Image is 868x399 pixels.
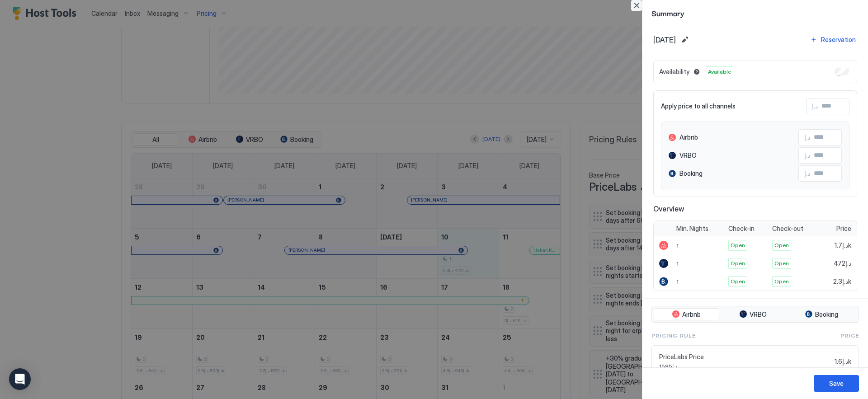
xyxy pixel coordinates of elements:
span: د.إ1585 [659,363,831,370]
span: Min. Nights [676,225,708,233]
span: Overview [653,204,857,213]
span: د.إ1.7k [835,241,851,249]
span: د.إ [804,151,810,160]
button: Save [814,375,859,392]
div: Reservation [821,35,856,44]
span: د.إ1.6k [835,357,851,366]
button: VRBO [721,308,785,321]
span: Booking [815,310,838,319]
button: Airbnb [654,308,719,321]
div: tab-group [651,306,859,323]
span: Check-out [772,225,803,233]
button: Booking [787,308,857,321]
span: PriceLabs Price [659,353,831,361]
span: د.إ472 [834,259,851,268]
span: Open [731,241,745,249]
span: Open [731,277,745,286]
span: د.إ [804,169,810,178]
span: Check-in [728,225,755,233]
span: VRBO [679,151,697,160]
span: Airbnb [682,310,701,319]
button: Reservation [809,33,857,46]
span: Summary [651,7,859,19]
span: د.إ2.3k [833,277,851,286]
span: Price [836,225,851,233]
span: 1 [676,260,679,267]
span: 1 [676,278,679,285]
span: [DATE] [653,35,676,44]
div: Save [829,379,844,388]
span: Open [774,277,789,286]
span: Available [708,68,731,76]
button: Blocked dates override all pricing rules and remain unavailable until manually unblocked [691,66,702,77]
span: د.إ [812,102,818,110]
span: Pricing Rule [651,332,696,340]
span: 1 [676,242,679,249]
span: د.إ [804,133,810,141]
div: Open Intercom Messenger [9,368,31,390]
span: Availability [659,68,689,76]
span: Airbnb [679,133,698,141]
span: Open [731,259,745,268]
button: Edit date range [679,34,690,45]
span: Apply price to all channels [661,102,736,110]
span: Booking [679,169,703,178]
span: VRBO [750,310,767,319]
span: Open [774,259,789,268]
span: Open [774,241,789,249]
span: Price [840,332,859,340]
